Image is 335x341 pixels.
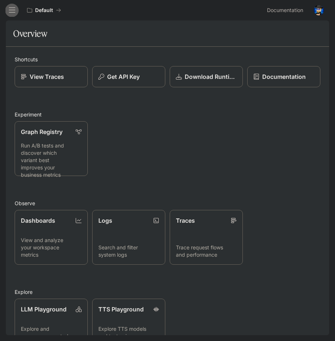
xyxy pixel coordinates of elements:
p: Graph Registry [21,127,63,136]
a: Documentation [264,3,309,18]
h1: Overview [13,26,47,41]
a: Documentation [247,66,320,87]
button: User avatar [312,3,326,18]
p: TTS Playground [98,305,144,314]
p: Dashboards [21,216,55,225]
p: Documentation [262,72,306,81]
p: Run A/B tests and discover which variant best improves your business metrics [21,142,82,179]
p: Traces [176,216,195,225]
button: All workspaces [24,3,64,18]
button: open drawer [5,4,19,17]
button: Get API Key [92,66,165,87]
p: Default [35,7,53,14]
p: View and analyze your workspace metrics [21,237,82,258]
span: Documentation [267,6,303,15]
p: LLM Playground [21,305,67,314]
a: LogsSearch and filter system logs [92,210,165,265]
a: View Traces [15,66,88,87]
a: DashboardsView and analyze your workspace metrics [15,210,88,265]
p: Download Runtime [185,72,237,81]
p: View Traces [30,72,64,81]
a: Download Runtime [170,66,243,87]
img: User avatar [314,5,324,15]
p: Get API Key [107,72,140,81]
a: Graph RegistryRun A/B tests and discover which variant best improves your business metrics [15,121,88,176]
a: TracesTrace request flows and performance [170,210,243,265]
p: Trace request flows and performance [176,244,237,258]
h2: Explore [15,288,320,296]
p: Search and filter system logs [98,244,159,258]
h2: Shortcuts [15,55,320,63]
h2: Observe [15,199,320,207]
p: Logs [98,216,112,225]
h2: Experiment [15,111,320,118]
